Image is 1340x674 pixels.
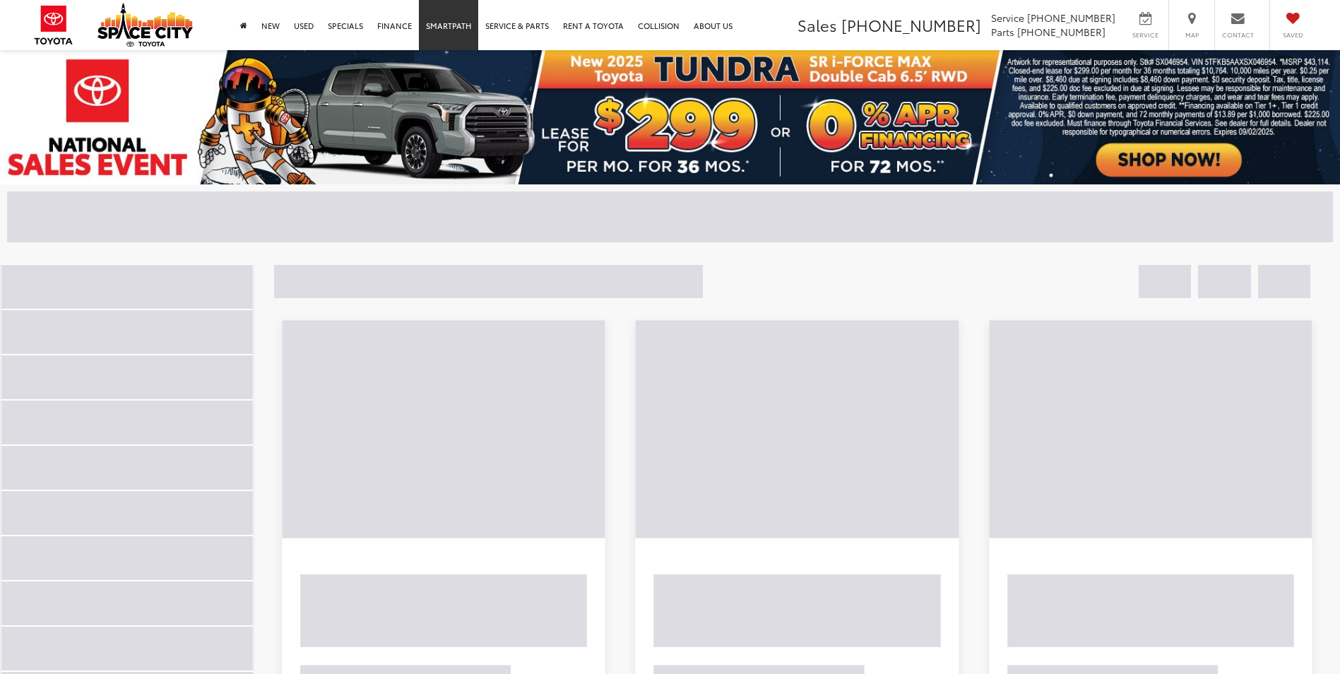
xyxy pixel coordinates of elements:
span: [PHONE_NUMBER] [841,13,981,36]
span: Parts [991,25,1014,39]
img: Space City Toyota [97,3,193,47]
span: Saved [1277,30,1308,40]
span: [PHONE_NUMBER] [1017,25,1105,39]
span: [PHONE_NUMBER] [1027,11,1115,25]
span: Map [1176,30,1207,40]
span: Contact [1222,30,1254,40]
span: Sales [798,13,837,36]
span: Service [991,11,1024,25]
span: Service [1129,30,1161,40]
